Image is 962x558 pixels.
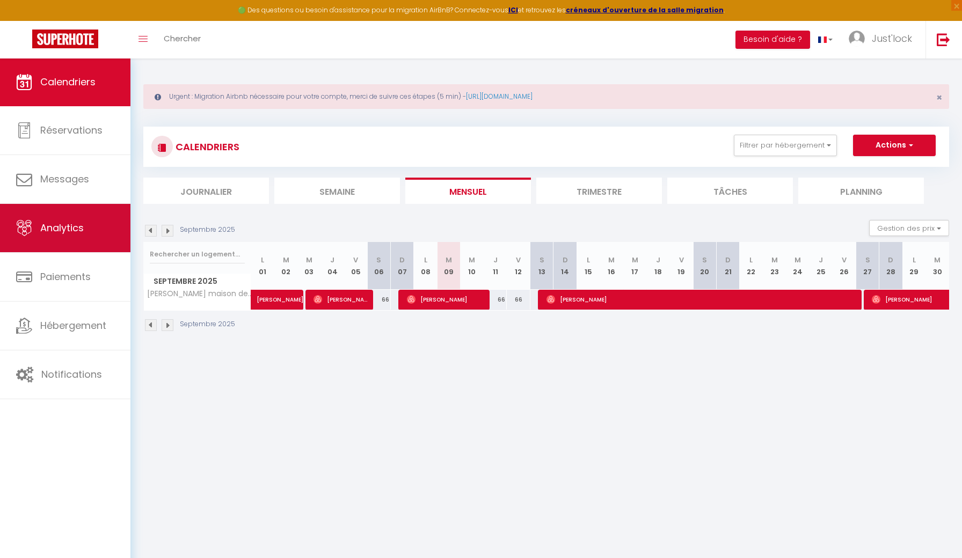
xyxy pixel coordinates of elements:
[735,31,810,49] button: Besoin d'aide ?
[670,242,693,290] th: 19
[251,242,274,290] th: 01
[798,178,924,204] li: Planning
[734,135,837,156] button: Filtrer par hébergement
[508,5,518,14] a: ICI
[841,21,925,58] a: ... Just'lock
[32,30,98,48] img: Super Booking
[40,75,96,89] span: Calendriers
[936,93,942,102] button: Close
[667,178,793,204] li: Tâches
[353,255,358,265] abbr: V
[330,255,334,265] abbr: J
[424,255,427,265] abbr: L
[156,21,209,58] a: Chercher
[819,255,823,265] abbr: J
[9,4,41,36] button: Ouvrir le widget de chat LiveChat
[314,289,367,310] span: [PERSON_NAME]
[180,225,235,235] p: Septembre 2025
[283,255,289,265] abbr: M
[749,255,753,265] abbr: L
[274,178,400,204] li: Semaine
[437,242,460,290] th: 09
[540,255,544,265] abbr: S
[771,255,778,265] abbr: M
[40,221,84,234] span: Analytics
[407,289,484,310] span: [PERSON_NAME]
[40,123,103,137] span: Réservations
[164,33,201,44] span: Chercher
[546,289,854,310] span: [PERSON_NAME]
[261,255,264,265] abbr: L
[405,178,531,204] li: Mensuel
[842,255,847,265] abbr: V
[587,255,590,265] abbr: L
[563,255,568,265] abbr: D
[251,290,274,310] a: [PERSON_NAME]
[144,274,251,289] span: Septembre 2025
[516,255,521,265] abbr: V
[173,135,239,159] h3: CALENDRIERS
[702,255,707,265] abbr: S
[936,91,942,104] span: ×
[399,255,405,265] abbr: D
[391,242,414,290] th: 07
[577,242,600,290] th: 15
[40,172,89,186] span: Messages
[856,242,879,290] th: 27
[849,31,865,47] img: ...
[632,255,638,265] abbr: M
[469,255,475,265] abbr: M
[507,290,530,310] div: 66
[925,242,949,290] th: 30
[902,242,925,290] th: 29
[913,255,916,265] abbr: L
[306,255,312,265] abbr: M
[865,255,870,265] abbr: S
[376,255,381,265] abbr: S
[795,255,801,265] abbr: M
[40,270,91,283] span: Paiements
[466,92,533,101] a: [URL][DOMAIN_NAME]
[367,242,390,290] th: 06
[484,242,507,290] th: 11
[493,255,498,265] abbr: J
[321,242,344,290] th: 04
[461,242,484,290] th: 10
[763,242,786,290] th: 23
[367,290,390,310] div: 66
[40,319,106,332] span: Hébergement
[344,242,367,290] th: 05
[693,242,716,290] th: 20
[145,290,253,298] span: [PERSON_NAME] maison de la [GEOGRAPHIC_DATA]
[740,242,763,290] th: 22
[180,319,235,329] p: Septembre 2025
[41,368,102,381] span: Notifications
[484,290,507,310] div: 66
[297,242,320,290] th: 03
[872,32,912,45] span: Just'lock
[853,135,936,156] button: Actions
[143,178,269,204] li: Journalier
[786,242,809,290] th: 24
[934,255,941,265] abbr: M
[833,242,856,290] th: 26
[888,255,893,265] abbr: D
[937,33,950,46] img: logout
[257,284,306,304] span: [PERSON_NAME]
[869,220,949,236] button: Gestion des prix
[536,178,662,204] li: Trimestre
[656,255,660,265] abbr: J
[150,245,245,264] input: Rechercher un logement...
[810,242,833,290] th: 25
[446,255,452,265] abbr: M
[143,84,949,109] div: Urgent : Migration Airbnb nécessaire pour votre compte, merci de suivre ces étapes (5 min) -
[507,242,530,290] th: 12
[646,242,669,290] th: 18
[879,242,902,290] th: 28
[566,5,724,14] a: créneaux d'ouverture de la salle migration
[725,255,731,265] abbr: D
[553,242,577,290] th: 14
[530,242,553,290] th: 13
